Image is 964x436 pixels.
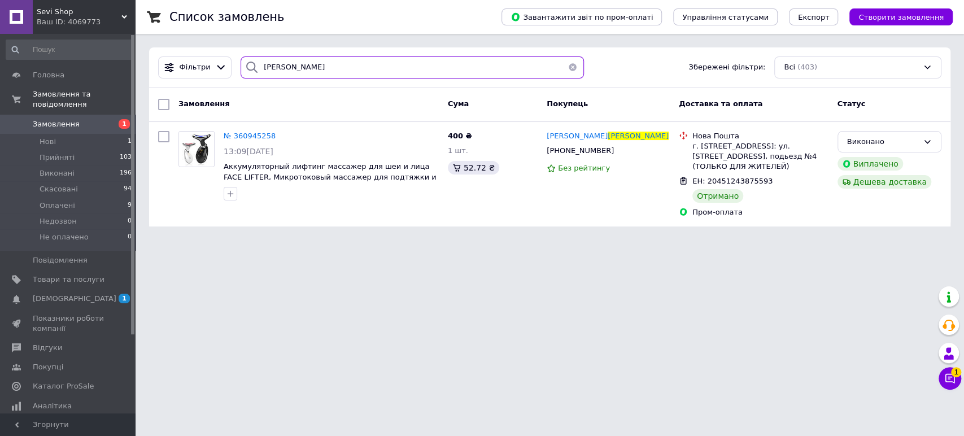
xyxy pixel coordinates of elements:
span: Скасовані [40,184,78,194]
span: Нові [40,137,56,147]
span: Експорт [798,13,830,21]
div: Пром-оплата [692,207,828,217]
span: Покупець [547,99,588,108]
img: Фото товару [179,132,214,167]
span: [DEMOGRAPHIC_DATA] [33,294,116,304]
span: 9 [128,200,132,211]
span: Sevi Shop [37,7,121,17]
span: Доставка та оплата [679,99,762,108]
span: Виконані [40,168,75,178]
a: Аккумуляторный лифтинг массажер для шеи и лица FACE LIFTER, Микротоковый массажер для подтяжки и ... [224,162,437,191]
span: Недозвон [40,216,77,226]
span: [PERSON_NAME] [608,132,669,140]
span: Аналітика [33,401,72,411]
button: Експорт [789,8,839,25]
span: 103 [120,152,132,163]
span: (403) [797,63,817,71]
div: Ваш ID: 4069773 [37,17,136,27]
input: Пошук за номером замовлення, ПІБ покупця, номером телефону, Email, номером накладної [241,56,584,79]
span: 1 шт. [448,146,468,155]
span: Оплачені [40,200,75,211]
div: 52.72 ₴ [448,161,499,175]
a: Фото товару [178,131,215,167]
span: 400 ₴ [448,132,472,140]
span: 196 [120,168,132,178]
span: Створити замовлення [858,13,944,21]
button: Управління статусами [673,8,778,25]
a: № 360945258 [224,132,276,140]
span: 1 [128,137,132,147]
span: Не оплачено [40,232,89,242]
span: Прийняті [40,152,75,163]
span: Управління статусами [682,13,769,21]
span: Збережені фільтри: [688,62,765,73]
span: 13:09[DATE] [224,147,273,156]
span: Каталог ProSale [33,381,94,391]
span: Товари та послуги [33,274,104,285]
span: 94 [124,184,132,194]
span: 0 [128,232,132,242]
div: Виконано [847,136,918,148]
button: Завантажити звіт по пром-оплаті [501,8,662,25]
span: Без рейтингу [558,164,610,172]
span: Показники роботи компанії [33,313,104,334]
button: Очистить [561,56,584,79]
span: Фільтри [180,62,211,73]
a: [PERSON_NAME][PERSON_NAME] [547,131,669,142]
span: Покупці [33,362,63,372]
div: Нова Пошта [692,131,828,141]
span: Всі [784,62,795,73]
span: 1 [119,119,130,129]
input: Пошук [6,40,133,60]
button: Створити замовлення [849,8,953,25]
a: Створити замовлення [838,12,953,21]
h1: Список замовлень [169,10,284,24]
span: Замовлення [33,119,80,129]
span: 1 [951,367,961,377]
span: Статус [837,99,866,108]
button: Чат з покупцем1 [939,367,961,390]
div: Виплачено [837,157,903,171]
span: 1 [119,294,130,303]
span: Завантажити звіт по пром-оплаті [511,12,653,22]
span: Відгуки [33,343,62,353]
span: Cума [448,99,469,108]
span: Замовлення та повідомлення [33,89,136,110]
span: Замовлення [178,99,229,108]
span: [PERSON_NAME] [547,132,608,140]
div: Отримано [692,189,743,203]
div: Дешева доставка [837,175,931,189]
span: [PHONE_NUMBER] [547,146,614,155]
div: г. [STREET_ADDRESS]: ул. [STREET_ADDRESS], подьезд №4 (ТОЛЬКО ДЛЯ ЖИТЕЛЕЙ) [692,141,828,172]
span: 0 [128,216,132,226]
span: ЕН: 20451243875593 [692,177,773,185]
span: Повідомлення [33,255,88,265]
span: Головна [33,70,64,80]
